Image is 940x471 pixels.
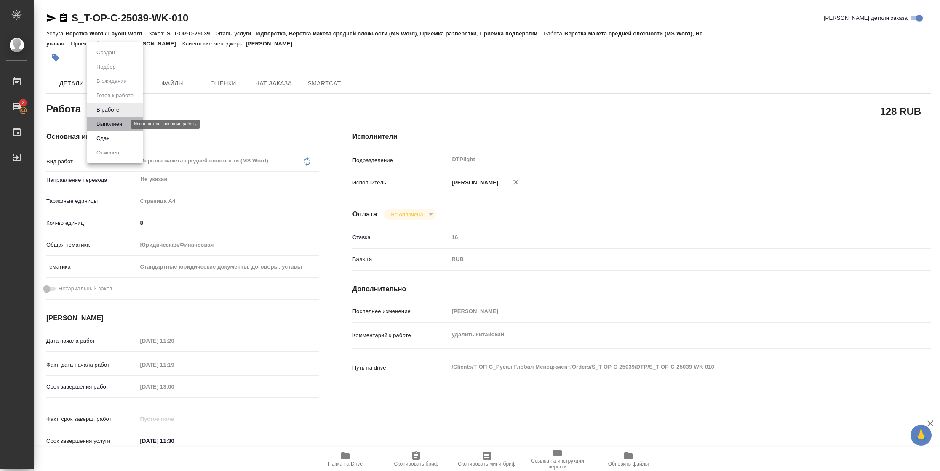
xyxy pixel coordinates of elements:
button: В ожидании [94,77,129,86]
button: Создан [94,48,117,57]
button: В работе [94,105,122,114]
button: Подбор [94,62,118,72]
button: Готов к работе [94,91,136,100]
button: Выполнен [94,120,125,129]
button: Отменен [94,148,122,157]
button: Сдан [94,134,112,143]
